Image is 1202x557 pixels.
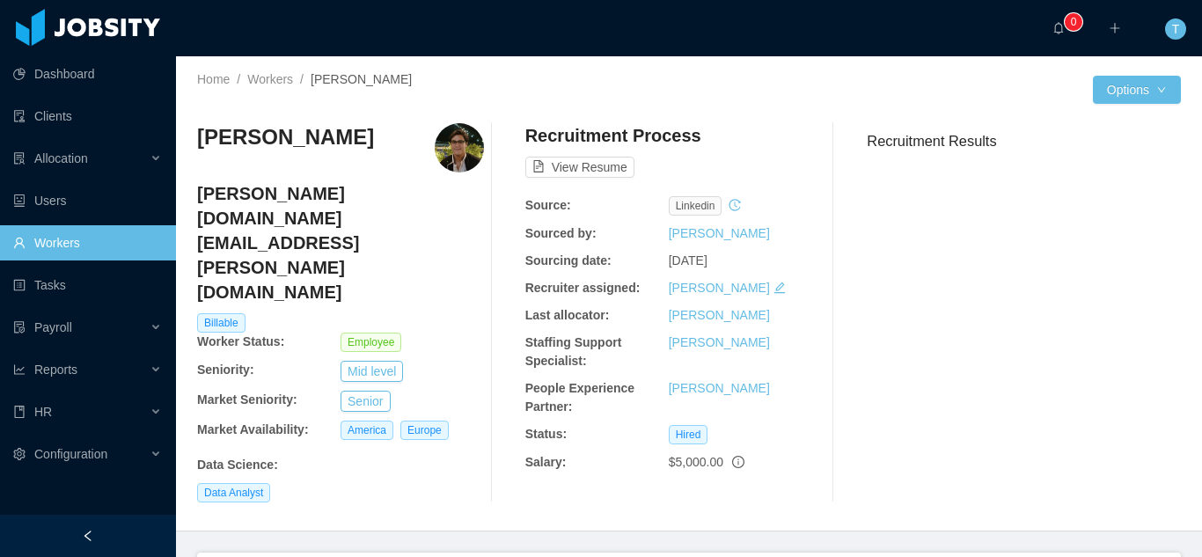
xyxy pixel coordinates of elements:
[773,282,786,294] i: icon: edit
[1172,18,1180,40] span: T
[669,455,723,469] span: $5,000.00
[669,281,770,295] a: [PERSON_NAME]
[1065,13,1082,31] sup: 0
[13,225,162,260] a: icon: userWorkers
[732,456,744,468] span: info-circle
[13,448,26,460] i: icon: setting
[13,152,26,165] i: icon: solution
[34,151,88,165] span: Allocation
[34,363,77,377] span: Reports
[525,253,612,268] b: Sourcing date:
[13,321,26,333] i: icon: file-protect
[341,361,403,382] button: Mid level
[525,308,610,322] b: Last allocator:
[13,268,162,303] a: icon: profileTasks
[669,226,770,240] a: [PERSON_NAME]
[525,160,634,174] a: icon: file-textView Resume
[197,123,374,151] h3: [PERSON_NAME]
[525,335,622,368] b: Staffing Support Specialist:
[197,363,254,377] b: Seniority:
[13,56,162,92] a: icon: pie-chartDashboard
[13,406,26,418] i: icon: book
[400,421,449,440] span: Europe
[525,455,567,469] b: Salary:
[525,427,567,441] b: Status:
[300,72,304,86] span: /
[525,198,571,212] b: Source:
[525,226,597,240] b: Sourced by:
[311,72,412,86] span: [PERSON_NAME]
[197,72,230,86] a: Home
[867,130,1181,152] h3: Recruitment Results
[34,405,52,419] span: HR
[1052,22,1065,34] i: icon: bell
[669,381,770,395] a: [PERSON_NAME]
[525,381,635,414] b: People Experience Partner:
[1109,22,1121,34] i: icon: plus
[1093,76,1181,104] button: Optionsicon: down
[247,72,293,86] a: Workers
[13,183,162,218] a: icon: robotUsers
[197,458,278,472] b: Data Science :
[237,72,240,86] span: /
[197,392,297,407] b: Market Seniority:
[34,447,107,461] span: Configuration
[34,320,72,334] span: Payroll
[341,333,401,352] span: Employee
[197,181,484,304] h4: [PERSON_NAME][DOMAIN_NAME][EMAIL_ADDRESS][PERSON_NAME][DOMAIN_NAME]
[341,391,390,412] button: Senior
[13,363,26,376] i: icon: line-chart
[435,123,484,172] img: 3414dd0c-e5d8-456f-aa17-ed71d88f9161_664f6e265a2ef-400w.png
[669,308,770,322] a: [PERSON_NAME]
[341,421,393,440] span: America
[197,483,270,502] span: Data Analyst
[525,281,641,295] b: Recruiter assigned:
[525,157,634,178] button: icon: file-textView Resume
[729,199,741,211] i: icon: history
[197,422,309,436] b: Market Availability:
[197,334,284,348] b: Worker Status:
[669,335,770,349] a: [PERSON_NAME]
[13,99,162,134] a: icon: auditClients
[669,196,722,216] span: linkedin
[669,253,707,268] span: [DATE]
[197,313,246,333] span: Billable
[669,425,708,444] span: Hired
